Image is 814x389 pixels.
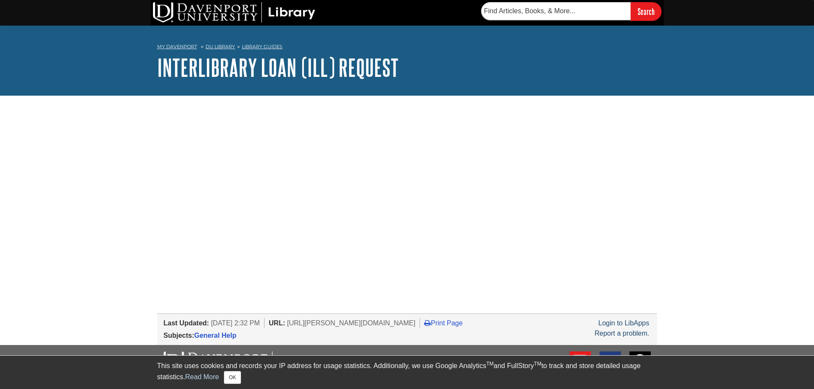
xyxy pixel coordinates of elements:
a: My Davenport [157,43,197,50]
a: DU Library [206,44,235,50]
i: Print Page [424,319,431,326]
span: [DATE] 2:32 PM [211,319,260,327]
div: This site uses cookies and records your IP address for usage statistics. Additionally, we use Goo... [157,361,657,384]
a: Login to LibApps [598,319,649,327]
img: DU Library [153,2,315,23]
input: Search [631,2,661,20]
span: [URL][PERSON_NAME][DOMAIN_NAME] [287,319,416,327]
a: Read More [185,373,219,380]
sup: TM [534,361,541,367]
nav: breadcrumb [157,41,657,55]
span: URL: [269,319,285,327]
button: Close [224,371,241,384]
span: Last Updated: [164,319,209,327]
a: Print Page [424,319,463,327]
input: Find Articles, Books, & More... [481,2,631,20]
form: Searches DU Library's articles, books, and more [481,2,661,20]
img: DU Libraries [164,351,326,374]
a: E-mail [570,351,591,381]
span: Subjects: [164,332,194,339]
a: General Help [194,332,237,339]
a: Interlibrary Loan (ILL) Request [157,54,399,81]
a: FAQ [629,351,651,381]
a: Text [599,351,621,381]
a: Report a problem. [594,330,649,337]
iframe: e5097d3710775424eba289f457d9b66a [157,126,529,211]
sup: TM [486,361,494,367]
a: Library Guides [242,44,282,50]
